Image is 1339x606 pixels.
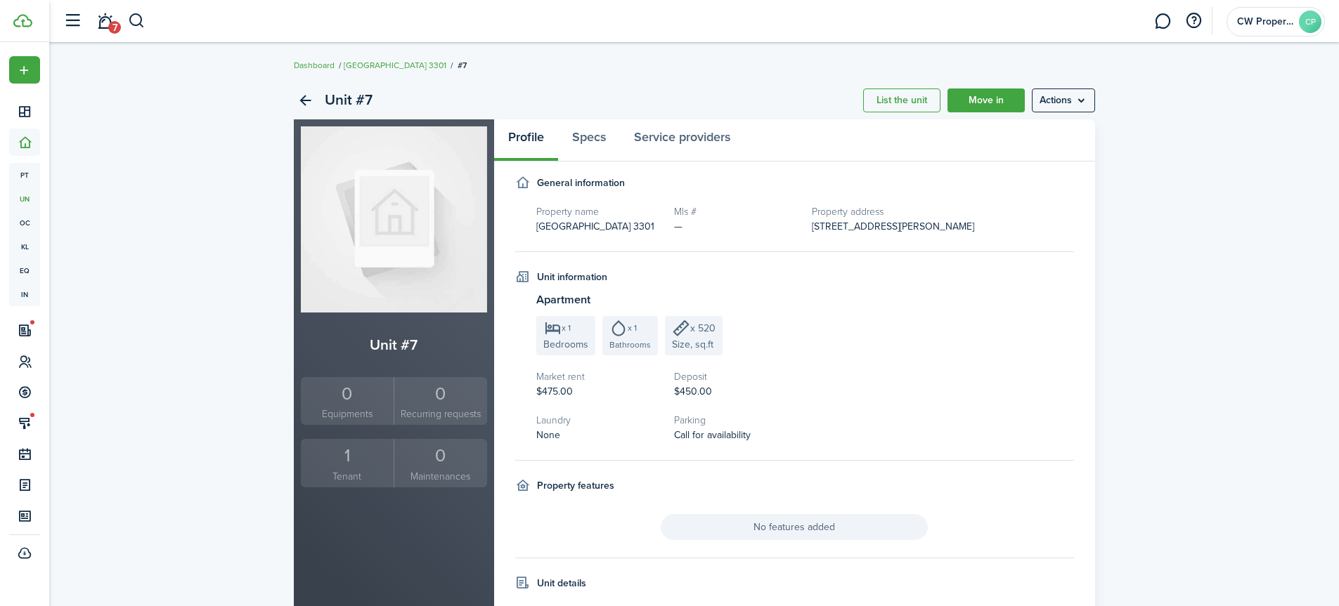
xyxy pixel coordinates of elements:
[294,88,318,112] a: Back
[690,321,716,336] span: x 520
[661,514,928,540] span: No features added
[1032,88,1095,112] button: Open menu
[536,428,560,442] span: None
[304,407,391,421] small: Equipments
[628,324,637,332] span: x 1
[398,381,484,407] div: 0
[398,407,484,421] small: Recurring requests
[9,56,40,84] button: Open menu
[59,8,86,34] button: Open sidebar
[458,59,467,72] span: #7
[1149,4,1176,39] a: Messaging
[9,282,40,306] a: in
[863,88,940,112] a: List the unit
[812,219,974,234] span: [STREET_ADDRESS][PERSON_NAME]
[304,381,391,407] div: 0
[536,219,654,234] span: [GEOGRAPHIC_DATA] 3301
[304,442,391,469] div: 1
[1182,9,1205,33] button: Open resource center
[609,338,651,351] span: Bathrooms
[1032,88,1095,112] menu-btn: Actions
[9,163,40,187] a: pt
[562,324,571,332] span: x 1
[1237,17,1293,27] span: CW Properties
[394,377,487,426] a: 0Recurring requests
[620,119,744,162] a: Service providers
[9,211,40,235] a: oc
[537,176,625,190] h4: General information
[108,21,121,34] span: 7
[301,439,394,487] a: 1Tenant
[1299,11,1321,33] avatar-text: CP
[9,187,40,211] a: un
[536,291,1074,309] h3: Apartment
[13,14,32,27] img: TenantCloud
[543,337,588,352] span: Bedrooms
[537,478,614,493] h4: Property features
[128,9,145,33] button: Search
[674,369,798,384] h5: Deposit
[947,88,1025,112] a: Move in
[344,59,446,72] a: [GEOGRAPHIC_DATA] 3301
[304,469,391,484] small: Tenant
[394,439,487,487] a: 0Maintenances
[9,258,40,282] a: eq
[558,119,620,162] a: Specs
[398,442,484,469] div: 0
[301,334,487,356] h2: Unit #7
[812,204,1074,219] h5: Property address
[294,59,335,72] a: Dashboard
[674,219,683,234] span: —
[536,384,573,399] span: $475.00
[674,413,798,428] h5: Parking
[537,270,607,284] h4: Unit information
[301,126,487,312] img: Unit avatar
[674,428,751,442] span: Call for availability
[536,369,660,384] h5: Market rent
[91,4,118,39] a: Notifications
[398,469,484,484] small: Maintenances
[9,235,40,258] a: kl
[674,204,798,219] h5: Mls #
[325,88,373,112] h2: Unit #7
[674,384,712,399] span: $450.00
[301,377,394,426] a: 0Equipments
[536,413,660,428] h5: Laundry
[537,576,586,591] h4: Unit details
[536,204,660,219] h5: Property name
[672,337,713,352] span: Size, sq.ft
